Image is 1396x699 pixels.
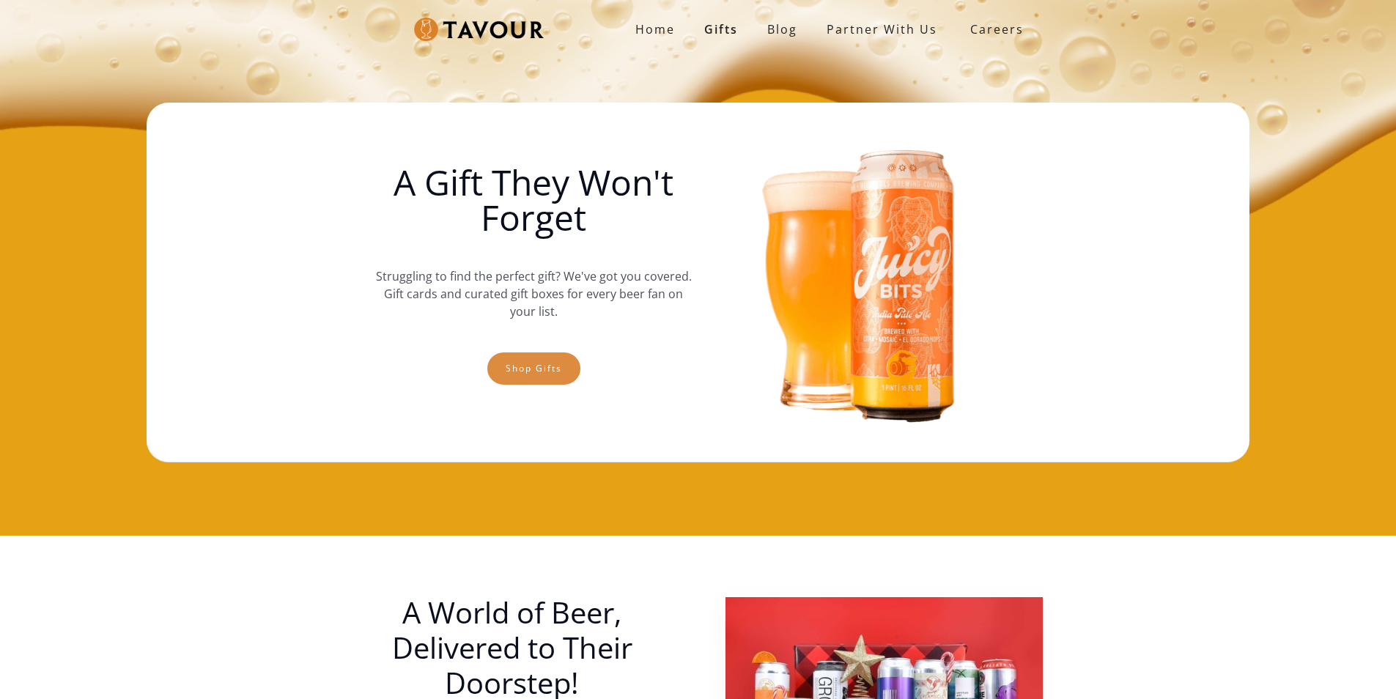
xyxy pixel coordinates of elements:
a: Careers [952,9,1035,50]
strong: Careers [970,15,1024,44]
strong: Home [635,21,675,37]
a: Blog [753,15,812,44]
a: Gifts [690,15,753,44]
a: Home [621,15,690,44]
a: partner with us [812,15,952,44]
a: Shop gifts [487,352,580,385]
h1: A Gift They Won't Forget [375,165,692,235]
p: Struggling to find the perfect gift? We've got you covered. Gift cards and curated gift boxes for... [375,253,692,335]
